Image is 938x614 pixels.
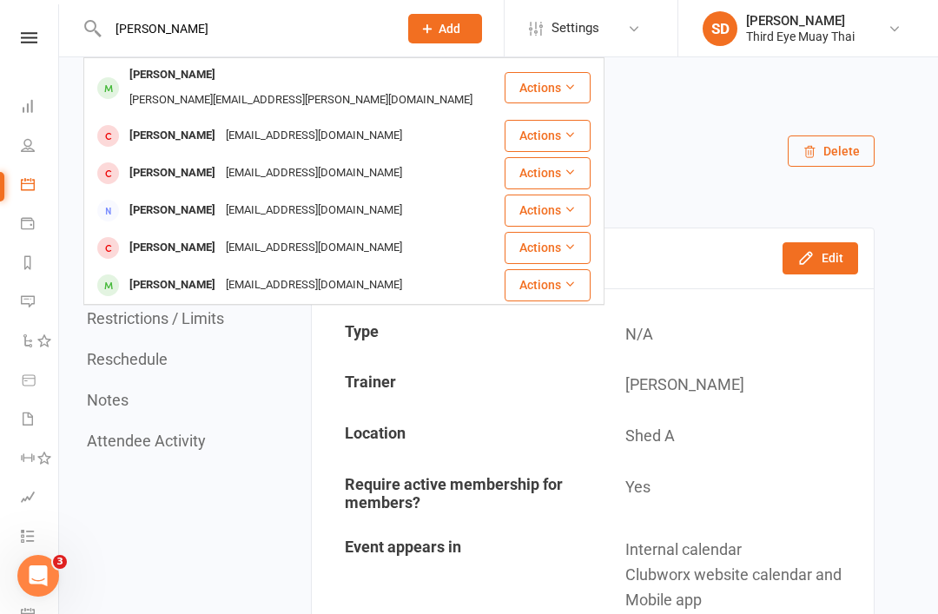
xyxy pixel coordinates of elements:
div: Internal calendar [625,538,861,563]
div: [EMAIL_ADDRESS][DOMAIN_NAME] [221,273,407,298]
a: Reports [21,245,60,284]
button: Actions [505,195,591,226]
button: Restrictions / Limits [87,309,224,327]
button: Actions [505,72,591,103]
div: Clubworx website calendar and Mobile app [625,563,861,613]
a: People [21,128,60,167]
div: [PERSON_NAME] [124,273,221,298]
span: Add [439,22,460,36]
input: Search... [102,17,386,41]
span: 3 [53,555,67,569]
div: [PERSON_NAME] [124,198,221,223]
td: Location [314,412,592,461]
button: Edit [783,242,858,274]
button: Notes [87,391,129,409]
button: Attendee Activity [87,432,206,450]
div: [EMAIL_ADDRESS][DOMAIN_NAME] [221,235,407,261]
iframe: Intercom live chat [17,555,59,597]
td: Shed A [594,412,873,461]
a: Dashboard [21,89,60,128]
span: Settings [552,9,599,48]
div: [PERSON_NAME] [124,235,221,261]
td: Yes [594,463,873,524]
a: Product Sales [21,362,60,401]
td: [PERSON_NAME] [594,360,873,410]
button: Actions [505,120,591,151]
td: Type [314,310,592,360]
div: [PERSON_NAME] [124,63,221,88]
button: Actions [505,157,591,188]
td: Require active membership for members? [314,463,592,524]
div: [PERSON_NAME] [124,123,221,149]
div: Third Eye Muay Thai [746,29,855,44]
button: Reschedule [87,350,168,368]
button: Add [408,14,482,43]
a: Payments [21,206,60,245]
div: [EMAIL_ADDRESS][DOMAIN_NAME] [221,123,407,149]
div: [PERSON_NAME][EMAIL_ADDRESS][PERSON_NAME][DOMAIN_NAME] [124,88,478,113]
div: [EMAIL_ADDRESS][DOMAIN_NAME] [221,161,407,186]
td: N/A [594,310,873,360]
button: Delete [788,135,875,167]
div: SD [703,11,737,46]
div: [PERSON_NAME] [124,161,221,186]
a: Calendar [21,167,60,206]
a: Assessments [21,479,60,518]
button: Actions [505,269,591,300]
td: Trainer [314,360,592,410]
div: [EMAIL_ADDRESS][DOMAIN_NAME] [221,198,407,223]
div: [PERSON_NAME] [746,13,855,29]
button: Actions [505,232,591,263]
